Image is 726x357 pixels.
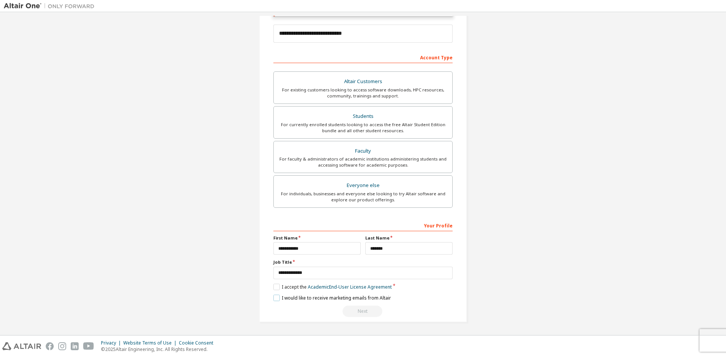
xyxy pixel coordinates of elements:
p: © 2025 Altair Engineering, Inc. All Rights Reserved. [101,346,218,352]
img: altair_logo.svg [2,342,41,350]
div: Everyone else [278,180,448,191]
label: Last Name [365,235,453,241]
div: For individuals, businesses and everyone else looking to try Altair software and explore our prod... [278,191,448,203]
div: For currently enrolled students looking to access the free Altair Student Edition bundle and all ... [278,122,448,134]
div: Students [278,111,448,122]
div: Website Terms of Use [123,340,179,346]
div: Altair Customers [278,76,448,87]
img: instagram.svg [58,342,66,350]
label: I accept the [273,284,392,290]
div: Account Type [273,51,453,63]
div: For faculty & administrators of academic institutions administering students and accessing softwa... [278,156,448,168]
img: facebook.svg [46,342,54,350]
a: Academic End-User License Agreement [308,284,392,290]
label: Job Title [273,259,453,265]
label: First Name [273,235,361,241]
div: Faculty [278,146,448,156]
div: Cookie Consent [179,340,218,346]
div: Email already exists [273,306,453,317]
div: Your Profile [273,219,453,231]
div: For existing customers looking to access software downloads, HPC resources, community, trainings ... [278,87,448,99]
label: I would like to receive marketing emails from Altair [273,295,391,301]
img: youtube.svg [83,342,94,350]
img: Altair One [4,2,98,10]
img: linkedin.svg [71,342,79,350]
div: Privacy [101,340,123,346]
